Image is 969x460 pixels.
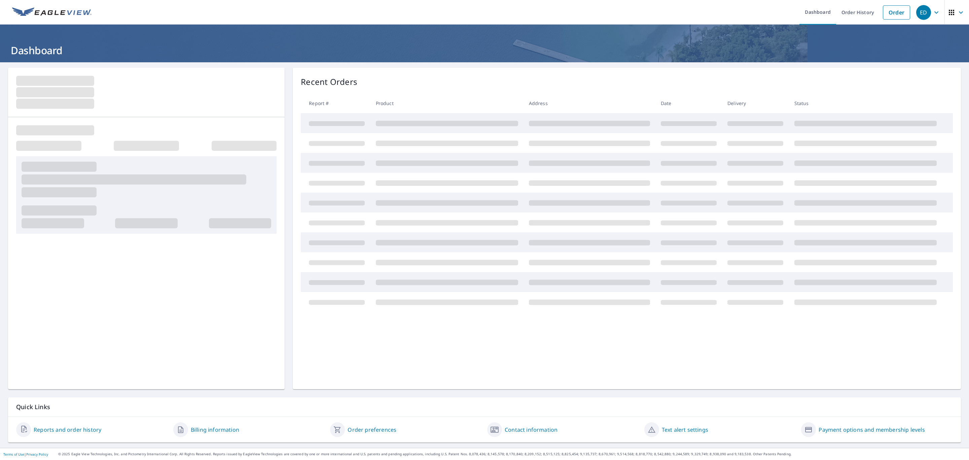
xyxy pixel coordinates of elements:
[58,452,966,457] p: © 2025 Eagle View Technologies, Inc. and Pictometry International Corp. All Rights Reserved. Repo...
[505,426,558,434] a: Contact information
[3,452,48,456] p: |
[301,76,357,88] p: Recent Orders
[655,93,722,113] th: Date
[16,403,953,411] p: Quick Links
[819,426,925,434] a: Payment options and membership levels
[789,93,942,113] th: Status
[722,93,789,113] th: Delivery
[524,93,655,113] th: Address
[662,426,708,434] a: Text alert settings
[370,93,524,113] th: Product
[12,7,92,18] img: EV Logo
[883,5,910,20] a: Order
[301,93,370,113] th: Report #
[26,452,48,457] a: Privacy Policy
[348,426,396,434] a: Order preferences
[34,426,101,434] a: Reports and order history
[191,426,239,434] a: Billing information
[916,5,931,20] div: ED
[3,452,24,457] a: Terms of Use
[8,43,961,57] h1: Dashboard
